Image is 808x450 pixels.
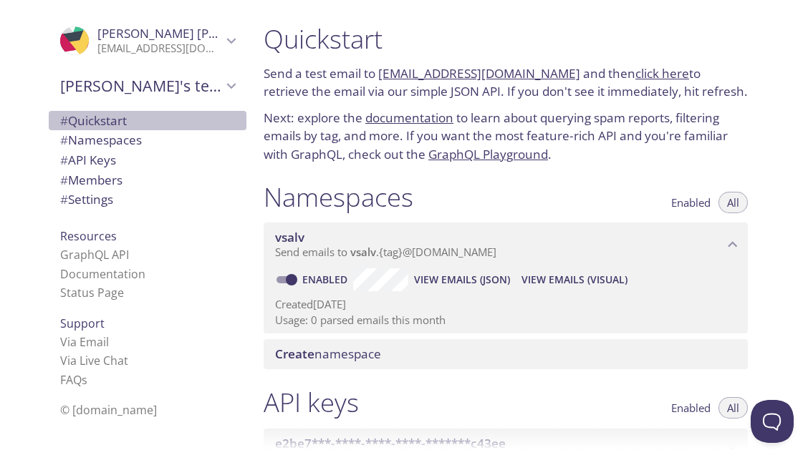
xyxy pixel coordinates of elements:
span: # [60,191,68,207]
a: [EMAIL_ADDRESS][DOMAIN_NAME] [378,65,580,82]
div: Quickstart [49,111,246,131]
a: GraphQL API [60,247,129,263]
div: Members [49,170,246,190]
span: vsalv [350,245,376,259]
h1: Namespaces [264,181,413,213]
a: Via Email [60,334,109,350]
a: Enabled [300,273,353,286]
span: Quickstart [60,112,127,129]
p: Send a test email to and then to retrieve the email via our simple JSON API. If you don't see it ... [264,64,748,101]
div: API Keys [49,150,246,170]
p: [EMAIL_ADDRESS][DOMAIN_NAME] [97,41,222,56]
span: s [82,372,87,388]
a: click here [635,65,689,82]
a: FAQ [60,372,87,388]
span: Members [60,172,122,188]
span: View Emails (Visual) [521,271,627,288]
button: Enabled [663,397,719,419]
div: Namespaces [49,130,246,150]
p: Usage: 0 parsed emails this month [275,313,736,328]
span: Settings [60,191,113,207]
span: [PERSON_NAME]'s team [60,76,222,96]
button: All [718,397,748,419]
h1: Quickstart [264,23,748,55]
span: [PERSON_NAME] [PERSON_NAME] [97,25,294,41]
span: © [DOMAIN_NAME] [60,402,157,418]
span: # [60,132,68,148]
div: Arif's team [49,67,246,104]
span: Send emails to . {tag} @[DOMAIN_NAME] [275,245,496,259]
div: Create namespace [264,339,748,369]
span: namespace [275,346,381,362]
a: documentation [365,109,453,126]
div: vsalv namespace [264,222,748,267]
a: GraphQL Playground [428,146,548,162]
span: Support [60,316,105,331]
a: Documentation [60,266,145,282]
div: Team Settings [49,190,246,210]
span: API Keys [60,152,116,168]
span: vsalv [275,229,304,245]
span: View Emails (JSON) [414,271,510,288]
button: View Emails (JSON) [408,268,516,291]
a: Via Live Chat [60,353,128,368]
button: Enabled [663,192,719,213]
span: Resources [60,228,117,244]
p: Created [DATE] [275,297,736,312]
button: View Emails (Visual) [516,268,633,291]
div: Arif Qayoom [49,17,246,64]
h1: API keys [264,386,359,419]
span: # [60,112,68,129]
p: Next: explore the to learn about querying spam reports, filtering emails by tag, and more. If you... [264,109,748,164]
span: # [60,152,68,168]
span: Namespaces [60,132,142,148]
span: # [60,172,68,188]
span: Create [275,346,314,362]
button: All [718,192,748,213]
iframe: Help Scout Beacon - Open [751,400,794,443]
a: Status Page [60,285,124,300]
